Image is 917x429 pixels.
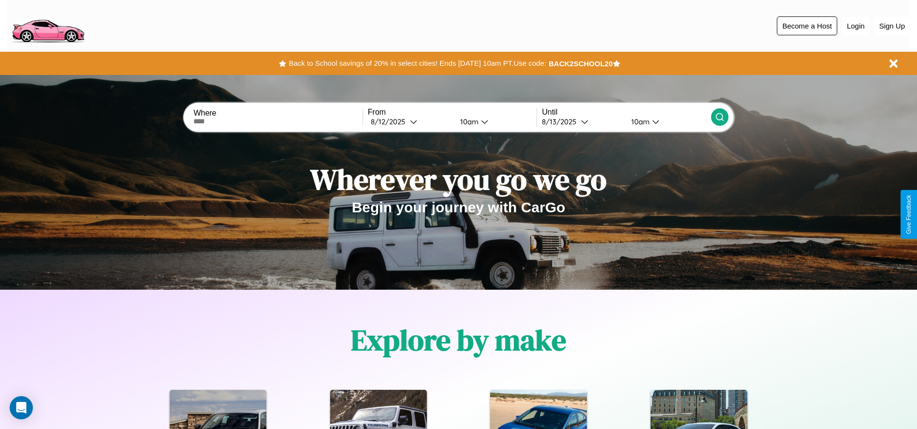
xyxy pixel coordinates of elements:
[542,117,581,126] div: 8 / 13 / 2025
[371,117,410,126] div: 8 / 12 / 2025
[777,16,837,35] button: Become a Host
[542,108,711,117] label: Until
[624,117,711,127] button: 10am
[905,195,912,234] div: Give Feedback
[193,109,362,118] label: Where
[452,117,537,127] button: 10am
[455,117,481,126] div: 10am
[842,17,870,35] button: Login
[368,117,452,127] button: 8/12/2025
[286,57,548,70] button: Back to School savings of 20% in select cities! Ends [DATE] 10am PT.Use code:
[10,396,33,419] div: Open Intercom Messenger
[626,117,652,126] div: 10am
[7,5,88,45] img: logo
[351,320,566,360] h1: Explore by make
[368,108,537,117] label: From
[874,17,910,35] button: Sign Up
[549,59,613,68] b: BACK2SCHOOL20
